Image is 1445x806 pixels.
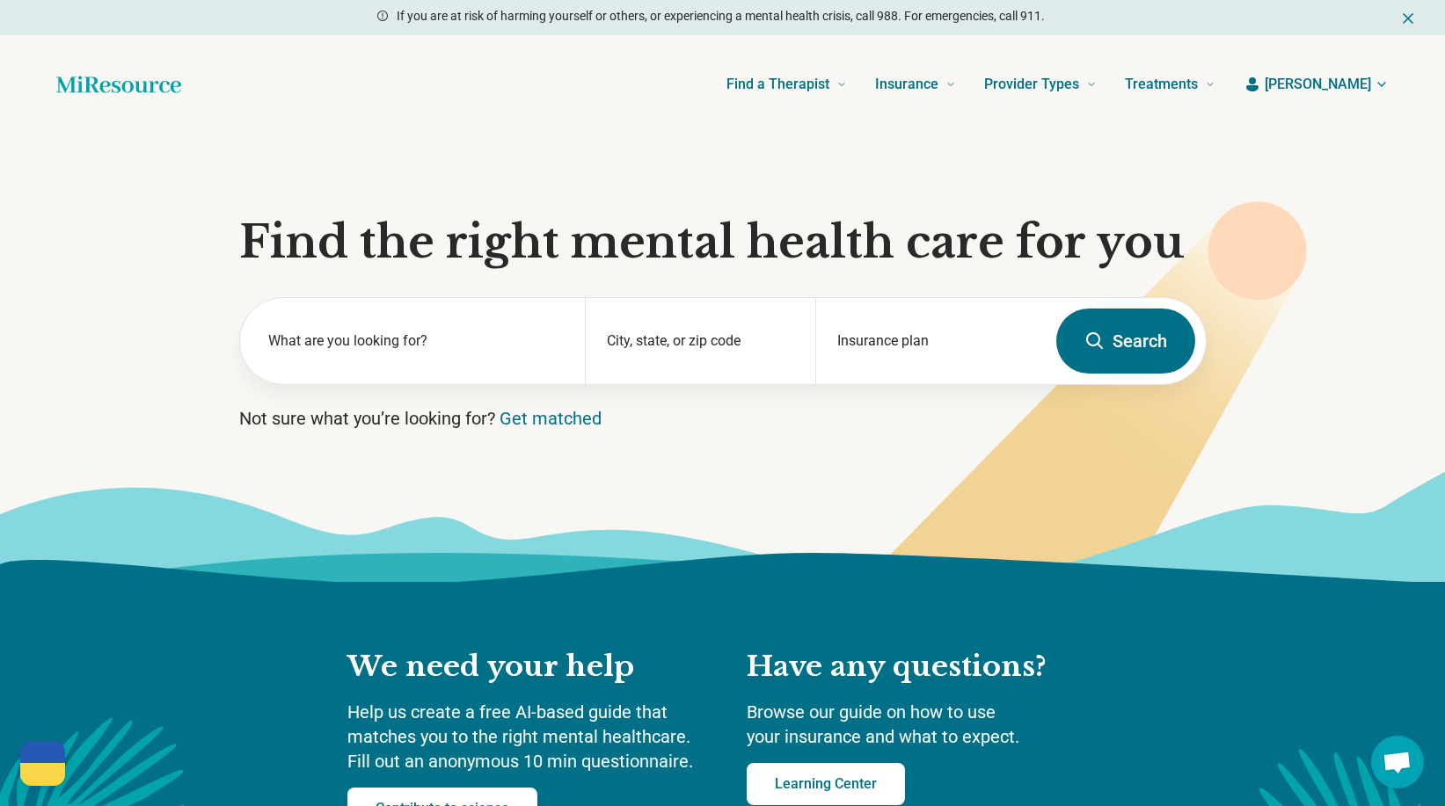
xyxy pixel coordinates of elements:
p: If you are at risk of harming yourself or others, or experiencing a mental health crisis, call 98... [397,7,1045,25]
a: Find a Therapist [726,49,847,120]
a: Home page [56,67,181,102]
a: Get matched [500,408,602,429]
h2: Have any questions? [747,649,1098,686]
a: Learning Center [747,763,905,805]
span: Provider Types [984,72,1079,97]
button: Search [1056,309,1195,374]
p: Help us create a free AI-based guide that matches you to the right mental healthcare. Fill out an... [347,700,712,773]
p: Not sure what you’re looking for? [239,406,1207,431]
h2: We need your help [347,649,712,686]
p: Browse our guide on how to use your insurance and what to expect. [747,700,1098,749]
span: Treatments [1125,72,1198,97]
a: Treatments [1125,49,1215,120]
div: Open chat [1371,736,1424,788]
a: Insurance [875,49,956,120]
a: Provider Types [984,49,1097,120]
span: [PERSON_NAME] [1265,74,1371,95]
label: What are you looking for? [268,330,565,352]
button: [PERSON_NAME] [1244,74,1389,95]
button: Dismiss [1399,7,1417,28]
span: Insurance [875,72,938,97]
span: Find a Therapist [726,72,829,97]
h1: Find the right mental health care for you [239,216,1207,269]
